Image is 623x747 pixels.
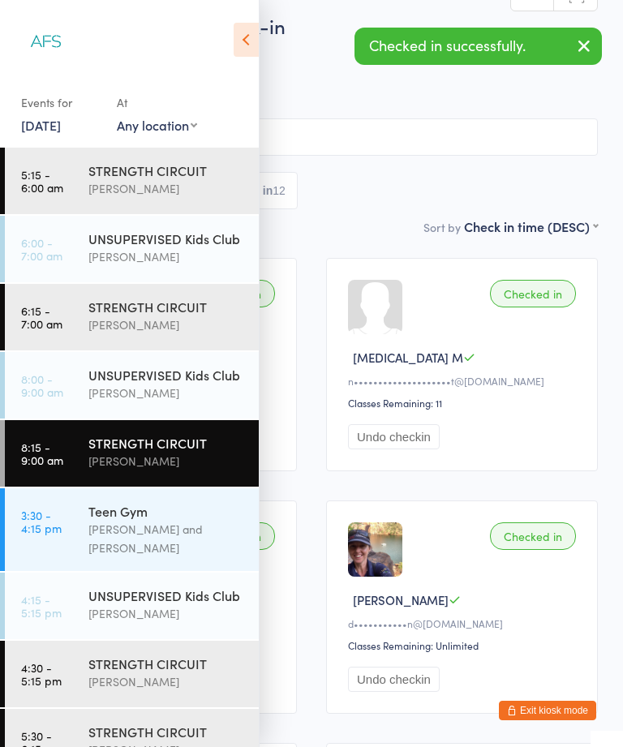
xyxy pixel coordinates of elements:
[25,12,598,39] h2: STRENGTH CIRCUIT Check-in
[88,230,245,247] div: UNSUPERVISED Kids Club
[21,236,62,262] time: 6:00 - 7:00 am
[88,452,245,470] div: [PERSON_NAME]
[273,184,286,197] div: 12
[117,89,197,116] div: At
[490,280,576,307] div: Checked in
[88,604,245,623] div: [PERSON_NAME]
[348,396,581,410] div: Classes Remaining: 11
[490,522,576,550] div: Checked in
[117,116,197,134] div: Any location
[354,28,602,65] div: Checked in successfully.
[16,12,77,73] img: Align Fitness Studio
[5,148,259,214] a: 5:15 -6:00 amSTRENGTH CIRCUIT[PERSON_NAME]
[348,638,581,652] div: Classes Remaining: Unlimited
[88,161,245,179] div: STRENGTH CIRCUIT
[348,667,440,692] button: Undo checkin
[88,179,245,198] div: [PERSON_NAME]
[25,47,573,63] span: [DATE] 8:15am
[88,655,245,672] div: STRENGTH CIRCUIT
[88,520,245,557] div: [PERSON_NAME] and [PERSON_NAME]
[88,502,245,520] div: Teen Gym
[88,384,245,402] div: [PERSON_NAME]
[88,672,245,691] div: [PERSON_NAME]
[353,349,463,366] span: [MEDICAL_DATA] M
[25,63,573,79] span: [PERSON_NAME]
[5,641,259,707] a: 4:30 -5:15 pmSTRENGTH CIRCUIT[PERSON_NAME]
[21,89,101,116] div: Events for
[88,247,245,266] div: [PERSON_NAME]
[88,316,245,334] div: [PERSON_NAME]
[25,79,598,96] span: Gym Floor
[21,593,62,619] time: 4:15 - 5:15 pm
[88,366,245,384] div: UNSUPERVISED Kids Club
[21,661,62,687] time: 4:30 - 5:15 pm
[353,591,449,608] span: [PERSON_NAME]
[88,298,245,316] div: STRENGTH CIRCUIT
[21,509,62,534] time: 3:30 - 4:15 pm
[423,219,461,235] label: Sort by
[464,217,598,235] div: Check in time (DESC)
[21,168,63,194] time: 5:15 - 6:00 am
[348,522,402,577] img: image1713508264.png
[5,352,259,419] a: 8:00 -9:00 amUNSUPERVISED Kids Club[PERSON_NAME]
[88,434,245,452] div: STRENGTH CIRCUIT
[348,616,581,630] div: d•••••••••••n@[DOMAIN_NAME]
[5,216,259,282] a: 6:00 -7:00 amUNSUPERVISED Kids Club[PERSON_NAME]
[21,304,62,330] time: 6:15 - 7:00 am
[5,573,259,639] a: 4:15 -5:15 pmUNSUPERVISED Kids Club[PERSON_NAME]
[348,374,581,388] div: n••••••••••••••••••••t@[DOMAIN_NAME]
[5,420,259,487] a: 8:15 -9:00 amSTRENGTH CIRCUIT[PERSON_NAME]
[348,424,440,449] button: Undo checkin
[21,116,61,134] a: [DATE]
[25,118,598,156] input: Search
[21,440,63,466] time: 8:15 - 9:00 am
[5,284,259,350] a: 6:15 -7:00 amSTRENGTH CIRCUIT[PERSON_NAME]
[88,586,245,604] div: UNSUPERVISED Kids Club
[499,701,596,720] button: Exit kiosk mode
[5,488,259,571] a: 3:30 -4:15 pmTeen Gym[PERSON_NAME] and [PERSON_NAME]
[21,372,63,398] time: 8:00 - 9:00 am
[88,723,245,741] div: STRENGTH CIRCUIT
